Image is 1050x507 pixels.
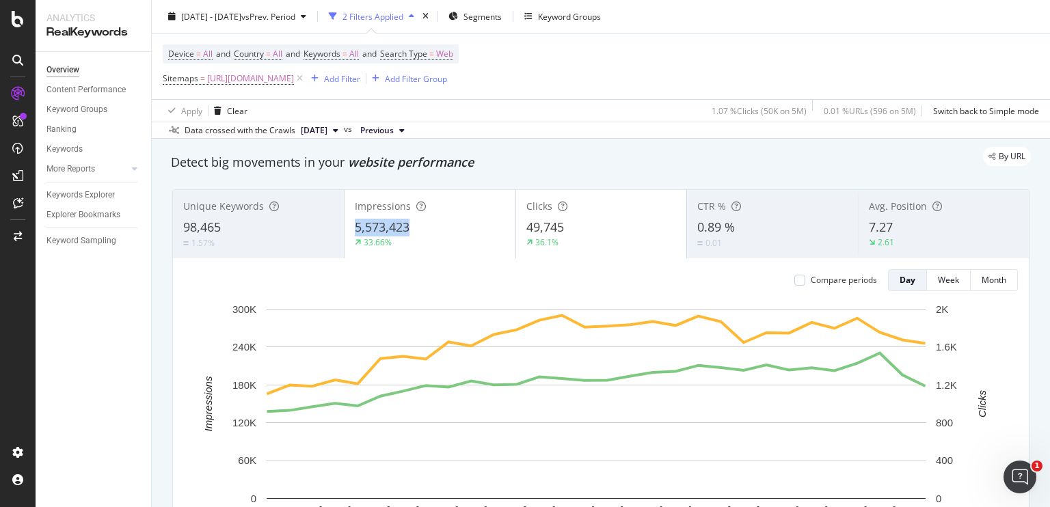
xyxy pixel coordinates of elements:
div: Week [938,274,959,286]
span: and [216,48,230,59]
img: Equal [183,241,189,245]
span: Sitemaps [163,72,198,84]
span: vs [344,123,355,135]
span: vs Prev. Period [241,10,295,22]
span: 1 [1032,461,1042,471]
button: 2 Filters Applied [323,5,420,27]
div: Day [900,274,915,286]
div: 36.1% [535,236,558,248]
span: 98,465 [183,219,221,235]
div: Content Performance [46,83,126,97]
span: 2025 Sep. 1st [301,124,327,137]
a: Overview [46,63,142,77]
text: 1.6K [936,341,957,353]
span: Avg. Position [869,200,927,213]
span: 7.27 [869,219,893,235]
div: More Reports [46,162,95,176]
div: Apply [181,105,202,116]
div: Overview [46,63,79,77]
a: Content Performance [46,83,142,97]
text: 60K [238,454,256,466]
span: By URL [999,152,1025,161]
span: Device [168,48,194,59]
span: Unique Keywords [183,200,264,213]
text: 800 [936,417,953,428]
div: 1.07 % Clicks ( 50K on 5M ) [712,105,807,116]
div: Keyword Groups [46,102,107,117]
span: Keywords [304,48,340,59]
div: Data crossed with the Crawls [185,124,295,137]
a: More Reports [46,162,128,176]
span: Country [234,48,264,59]
a: Ranking [46,122,142,137]
a: Explorer Bookmarks [46,208,142,222]
span: 0.89 % [697,219,735,235]
div: Explorer Bookmarks [46,208,120,222]
button: Switch back to Simple mode [928,100,1039,122]
button: Keyword Groups [519,5,606,27]
iframe: Intercom live chat [1004,461,1036,493]
text: 400 [936,454,953,466]
div: 0.01 % URLs ( 596 on 5M ) [824,105,916,116]
text: 240K [232,341,256,353]
button: Apply [163,100,202,122]
span: = [342,48,347,59]
span: Clicks [526,200,552,213]
span: [DATE] - [DATE] [181,10,241,22]
text: 120K [232,417,256,428]
button: [DATE] - [DATE]vsPrev. Period [163,5,312,27]
text: 180K [232,379,256,391]
text: 0 [251,493,256,504]
div: 2.61 [878,236,894,248]
a: Keywords Explorer [46,188,142,202]
img: Equal [697,241,703,245]
button: Clear [208,100,247,122]
a: Keyword Sampling [46,234,142,248]
span: All [203,44,213,64]
span: Search Type [380,48,427,59]
a: Keywords [46,142,142,156]
text: Clicks [976,389,988,417]
div: Ranking [46,122,77,137]
button: Week [927,269,971,291]
div: Compare periods [811,274,877,286]
span: Segments [463,10,502,22]
div: Keyword Sampling [46,234,116,248]
div: 1.57% [191,237,215,249]
span: Previous [360,124,394,137]
text: 300K [232,303,256,315]
div: RealKeywords [46,25,140,40]
span: = [429,48,434,59]
span: 49,745 [526,219,564,235]
div: Add Filter Group [385,72,447,84]
div: legacy label [983,147,1031,166]
div: Keyword Groups [538,10,601,22]
span: All [349,44,359,64]
span: and [362,48,377,59]
button: Segments [443,5,507,27]
div: Analytics [46,11,140,25]
span: Impressions [355,200,411,213]
button: [DATE] [295,122,344,139]
div: times [420,10,431,23]
text: 2K [936,303,948,315]
div: 0.01 [705,237,722,249]
button: Previous [355,122,410,139]
div: Month [982,274,1006,286]
span: and [286,48,300,59]
div: Switch back to Simple mode [933,105,1039,116]
button: Add Filter [306,70,360,87]
button: Month [971,269,1018,291]
span: 5,573,423 [355,219,409,235]
span: Web [436,44,453,64]
text: Impressions [202,376,214,431]
div: Keywords Explorer [46,188,115,202]
span: = [266,48,271,59]
div: Clear [227,105,247,116]
div: 2 Filters Applied [342,10,403,22]
button: Add Filter Group [366,70,447,87]
div: 33.66% [364,236,392,248]
text: 1.2K [936,379,957,391]
div: Keywords [46,142,83,156]
a: Keyword Groups [46,102,142,117]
